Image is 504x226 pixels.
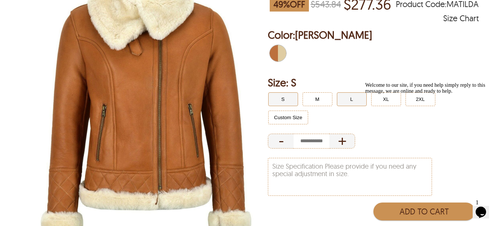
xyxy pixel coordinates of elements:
div: Tan Brown [268,43,288,63]
div: Increase Quantity of Item [329,134,355,149]
button: Click to select L [337,92,367,106]
button: Add to Cart [373,203,475,220]
iframe: chat widget [362,79,497,192]
span: Product Code: MATILDA [396,0,479,8]
textarea: Size Specification Please provide if you need any special adjustment in size. [268,158,432,195]
button: Click to select M [303,92,332,106]
iframe: chat widget [473,196,497,219]
h2: Selected Filter by Size: S [268,75,479,90]
div: Decrease Quantity of Item [268,134,294,149]
button: Click to select S [268,92,298,106]
div: Size Chart [443,15,479,22]
span: [PERSON_NAME] [295,28,372,41]
span: Welcome to our site, if you need help simply reply to this message, we are online and ready to help. [3,3,123,15]
h2: Selected Color: by Tan Brown [268,28,479,42]
button: Click to select Custom Size [268,111,309,124]
div: Welcome to our site, if you need help simply reply to this message, we are online and ready to help. [3,3,137,15]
